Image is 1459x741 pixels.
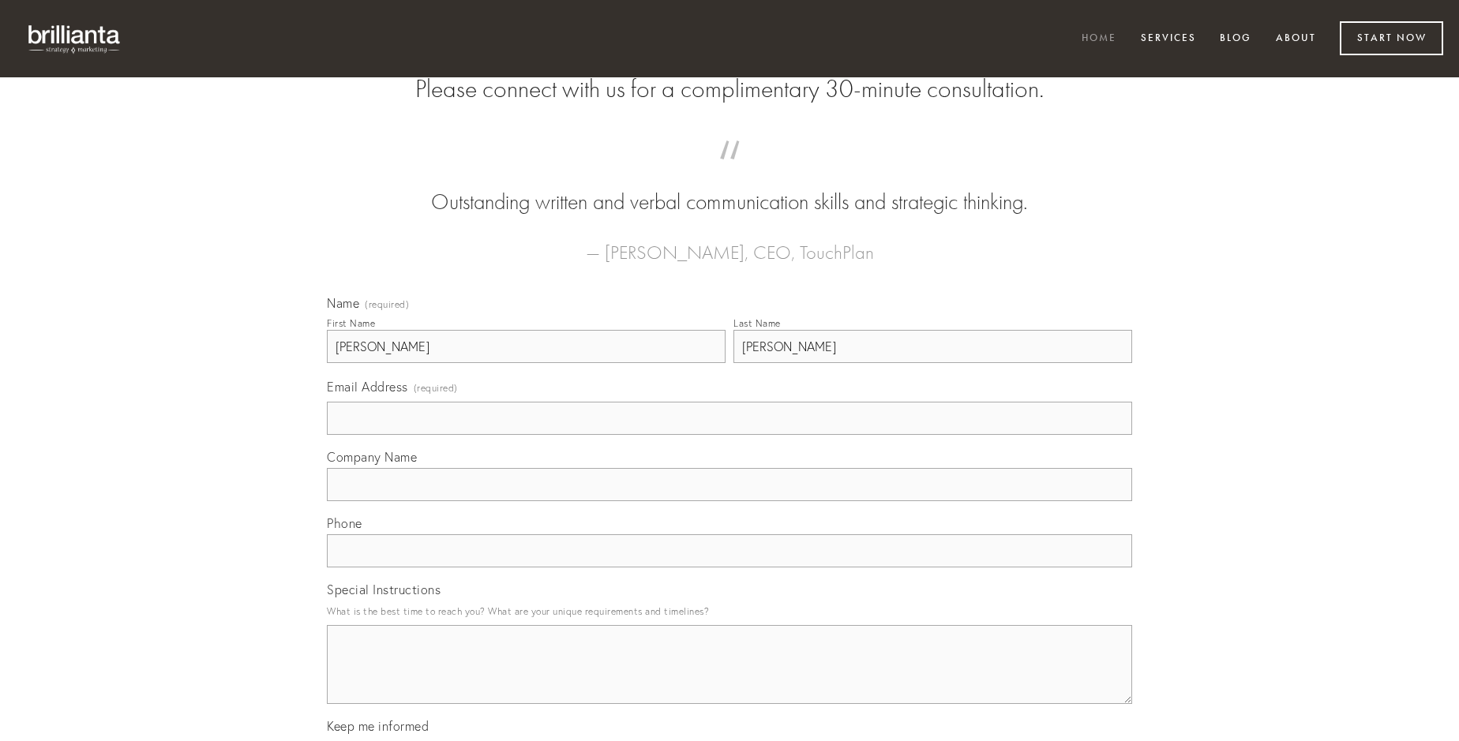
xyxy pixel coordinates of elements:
[352,156,1107,218] blockquote: Outstanding written and verbal communication skills and strategic thinking.
[327,601,1132,622] p: What is the best time to reach you? What are your unique requirements and timelines?
[327,582,441,597] span: Special Instructions
[327,718,429,734] span: Keep me informed
[327,295,359,311] span: Name
[414,377,458,399] span: (required)
[327,379,408,395] span: Email Address
[352,156,1107,187] span: “
[352,218,1107,268] figcaption: — [PERSON_NAME], CEO, TouchPlan
[327,74,1132,104] h2: Please connect with us for a complimentary 30-minute consultation.
[327,515,362,531] span: Phone
[365,300,409,309] span: (required)
[327,317,375,329] div: First Name
[733,317,781,329] div: Last Name
[1071,26,1127,52] a: Home
[1340,21,1443,55] a: Start Now
[327,449,417,465] span: Company Name
[1210,26,1262,52] a: Blog
[1131,26,1206,52] a: Services
[16,16,134,62] img: brillianta - research, strategy, marketing
[1266,26,1326,52] a: About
